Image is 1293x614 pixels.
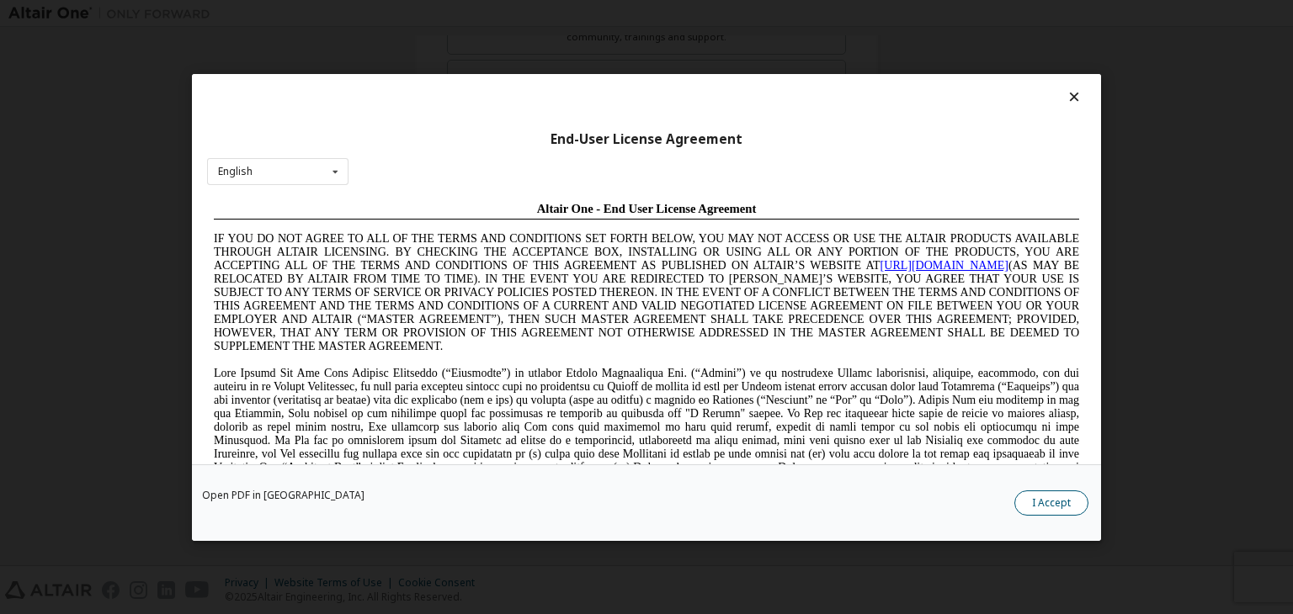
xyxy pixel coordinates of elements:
[1014,490,1088,516] button: I Accept
[7,172,872,292] span: Lore Ipsumd Sit Ame Cons Adipisc Elitseddo (“Eiusmodte”) in utlabor Etdolo Magnaaliqua Eni. (“Adm...
[7,37,872,157] span: IF YOU DO NOT AGREE TO ALL OF THE TERMS AND CONDITIONS SET FORTH BELOW, YOU MAY NOT ACCESS OR USE...
[673,64,801,77] a: [URL][DOMAIN_NAME]
[330,7,550,20] span: Altair One - End User License Agreement
[202,490,364,500] a: Open PDF in [GEOGRAPHIC_DATA]
[218,167,253,177] div: English
[207,130,1086,147] div: End-User License Agreement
